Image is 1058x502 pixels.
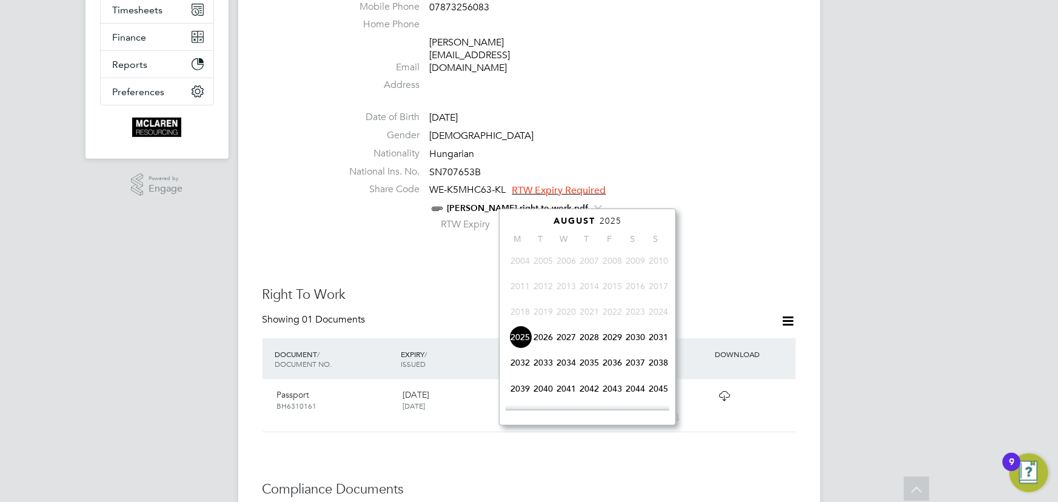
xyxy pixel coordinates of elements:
span: ISSUED [401,359,426,369]
div: [DATE] [398,384,503,416]
span: SN707653B [430,166,481,178]
a: Go to home page [100,118,214,137]
span: [DATE] [403,401,425,410]
div: Passport [272,384,398,416]
label: RTW Expiry [430,218,490,231]
span: 2006 [555,249,578,272]
button: Finance [101,24,213,50]
span: 2030 [624,326,647,349]
span: RTW Expiry Required [512,184,606,196]
label: Date of Birth [335,111,420,124]
span: Reports [113,59,148,70]
span: 2047 [532,403,555,426]
span: 2037 [624,351,647,374]
span: 2008 [601,249,624,272]
h3: Right To Work [263,286,796,304]
span: Hungarian [430,148,475,160]
span: 2052 [647,403,670,426]
span: 2007 [578,249,601,272]
span: 2028 [578,326,601,349]
span: Preferences [113,86,165,98]
span: 2044 [624,377,647,400]
span: 2040 [532,377,555,400]
span: 2015 [601,275,624,298]
span: 2036 [601,351,624,374]
span: / [318,349,320,359]
span: Engage [149,184,182,194]
span: 2021 [578,300,601,323]
span: 2042 [578,377,601,400]
span: 2022 [601,300,624,323]
span: 2025 [600,216,621,226]
span: 2014 [578,275,601,298]
span: 2012 [532,275,555,298]
span: 2027 [555,326,578,349]
span: T [529,233,552,244]
span: 2039 [509,377,532,400]
a: [PERSON_NAME] right to work.pdf [447,203,589,213]
a: [PERSON_NAME][EMAIL_ADDRESS][DOMAIN_NAME] [430,36,511,74]
span: 2005 [532,249,555,272]
span: 2050 [601,403,624,426]
span: 2051 [624,403,647,426]
span: 2023 [624,300,647,323]
span: 2009 [624,249,647,272]
span: 2024 [647,300,670,323]
div: DOWNLOAD [712,343,795,365]
span: WE-K5MHC63-KL [430,184,506,196]
span: 2049 [578,403,601,426]
button: Preferences [101,78,213,105]
span: 2041 [555,377,578,400]
span: W [552,233,575,244]
span: [DEMOGRAPHIC_DATA] [430,130,534,142]
span: 2017 [647,275,670,298]
span: Powered by [149,173,182,184]
span: Timesheets [113,4,163,16]
span: 2043 [601,377,624,400]
span: BH6310161 [277,401,317,410]
label: Nationality [335,147,420,160]
span: 2033 [532,351,555,374]
span: August [554,216,595,226]
div: EXPIRY [398,343,503,375]
label: Address [335,79,420,92]
span: 2020 [555,300,578,323]
span: 2031 [647,326,670,349]
span: 2019 [532,300,555,323]
div: Showing [263,313,368,326]
span: S [621,233,644,244]
label: Home Phone [335,18,420,31]
label: Share Code [335,183,420,196]
span: M [506,233,529,244]
span: 2029 [601,326,624,349]
span: [DATE] [430,112,458,124]
h3: Compliance Documents [263,481,796,498]
img: mclaren-logo-retina.png [132,118,181,137]
span: F [598,233,621,244]
button: Open Resource Center, 9 new notifications [1009,453,1048,492]
span: 2035 [578,351,601,374]
span: 2048 [555,403,578,426]
span: 2046 [509,403,532,426]
span: 2034 [555,351,578,374]
span: 2032 [509,351,532,374]
span: 2025 [509,326,532,349]
label: Mobile Phone [335,1,420,13]
span: Finance [113,32,147,43]
div: DOCUMENT [272,343,398,375]
span: S [644,233,667,244]
span: 2045 [647,377,670,400]
label: National Ins. No. [335,166,420,178]
label: Gender [335,129,420,142]
span: 2026 [532,326,555,349]
a: Powered byEngage [131,173,182,196]
span: T [575,233,598,244]
span: 2038 [647,351,670,374]
span: 2018 [509,300,532,323]
span: 2004 [509,249,532,272]
span: 01 Documents [303,313,366,326]
label: Email [335,61,420,74]
div: 9 [1009,462,1014,478]
span: 2013 [555,275,578,298]
span: 07873256083 [430,1,490,13]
